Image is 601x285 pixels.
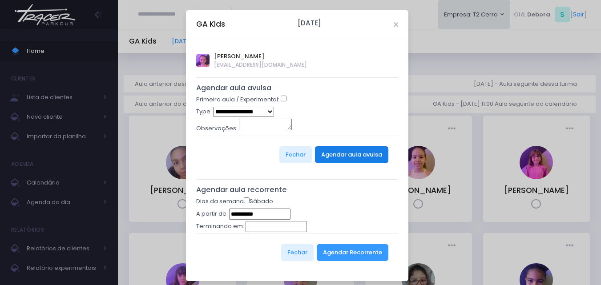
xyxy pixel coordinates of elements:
label: Terminando em: [196,222,244,231]
h6: [DATE] [298,19,321,27]
label: Observações: [196,124,238,133]
span: [PERSON_NAME] [214,52,307,61]
form: Dias da semana [196,197,399,271]
button: Agendar Recorrente [317,244,388,261]
span: [EMAIL_ADDRESS][DOMAIN_NAME] [214,61,307,69]
button: Fechar [281,244,314,261]
h5: Agendar aula avulsa [196,84,399,92]
button: Fechar [279,146,312,163]
h5: Agendar aula recorrente [196,185,399,194]
input: Sábado [244,197,250,203]
button: Close [394,22,398,27]
h5: GA Kids [196,19,225,30]
label: Sábado [244,197,273,206]
label: Type: [196,107,212,116]
label: A partir de: [196,209,228,218]
button: Agendar aula avulsa [315,146,388,163]
label: Primeira aula / Experimental: [196,95,279,104]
